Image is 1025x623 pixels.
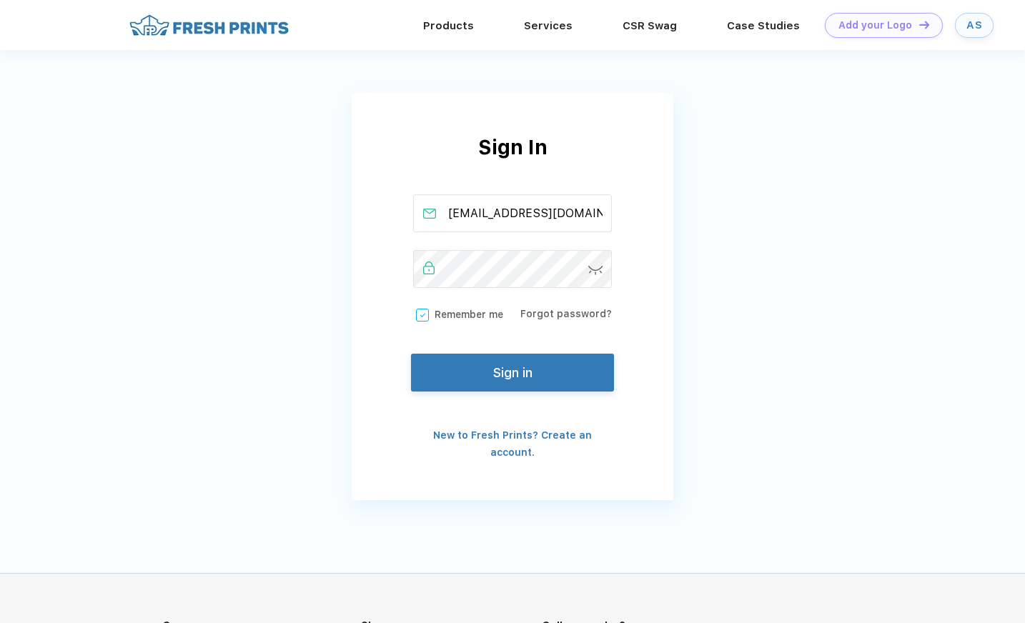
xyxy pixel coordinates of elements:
img: fo%20logo%202.webp [125,13,293,38]
input: Email [413,194,613,232]
a: AS [955,13,994,38]
img: DT [919,21,929,29]
img: password-icon.svg [588,266,603,275]
a: Services [524,19,573,32]
img: email_active.svg [423,209,436,219]
img: password_active.svg [423,261,435,274]
button: Sign in [411,354,614,392]
a: CSR Swag [623,19,677,32]
div: Add your Logo [838,19,912,31]
a: Products [423,19,474,32]
label: Remember me [413,307,503,322]
a: Forgot password? [520,308,612,319]
div: Sign In [352,132,673,194]
a: New to Fresh Prints? Create an account. [433,429,592,458]
div: AS [966,19,982,31]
